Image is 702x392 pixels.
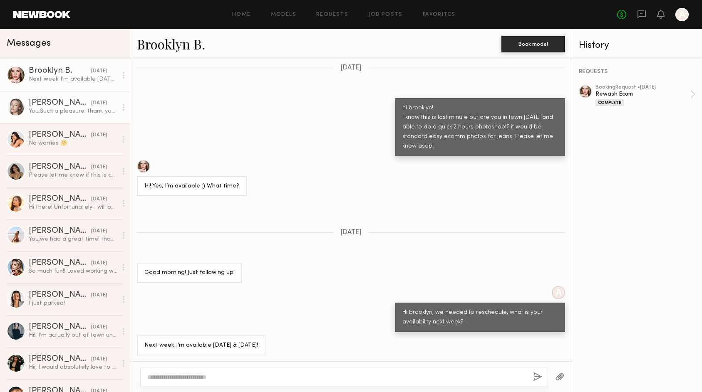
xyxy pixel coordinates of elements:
[29,363,117,371] div: Hii, I would absolutely love to work with you but I’m booked until the 7th. In case, you guys cha...
[402,308,558,327] div: Hi brooklyn, we needed to reschedule, what is your availability next week?
[144,341,258,350] div: Next week I’m available [DATE] & [DATE]!
[29,331,117,339] div: Hi!! I’m actually out of town until [DATE] 😓
[29,323,91,331] div: [PERSON_NAME]
[29,99,91,107] div: [PERSON_NAME]
[29,235,117,243] div: You: we had a great time! thank you
[144,182,239,191] div: Hi! Yes, I’m available :) What time?
[91,163,107,171] div: [DATE]
[316,12,348,17] a: Requests
[271,12,296,17] a: Models
[501,40,565,47] a: Book model
[91,259,107,267] div: [DATE]
[29,291,91,299] div: [PERSON_NAME]
[29,299,117,307] div: I just parked!
[595,99,624,106] div: Complete
[91,131,107,139] div: [DATE]
[579,41,695,50] div: History
[29,131,91,139] div: [PERSON_NAME]
[29,195,91,203] div: [PERSON_NAME]
[29,107,117,115] div: You: Such a pleasure! thank you so much!
[91,355,107,363] div: [DATE]
[340,64,362,71] span: [DATE]
[595,85,690,90] div: booking Request • [DATE]
[29,75,117,83] div: Next week I’m available [DATE] & [DATE]!
[137,35,205,53] a: Brooklyn B.
[91,67,107,75] div: [DATE]
[29,227,91,235] div: [PERSON_NAME]
[91,99,107,107] div: [DATE]
[91,227,107,235] div: [DATE]
[423,12,456,17] a: Favorites
[29,67,91,75] div: Brooklyn B.
[29,203,117,211] div: Hi there! Unfortunately I will be out of town this upcoming week. Please let me know if you need ...
[91,195,107,203] div: [DATE]
[29,171,117,179] div: Please let me know if this is confirmed so I can add to my schedule for next week :)
[7,39,51,48] span: Messages
[144,268,235,278] div: Good morning! Just following up!
[340,229,362,236] span: [DATE]
[29,163,91,171] div: [PERSON_NAME]
[501,36,565,52] button: Book model
[29,267,117,275] div: So much fun!! Loved working with you guys thanks again 🥰
[595,90,690,98] div: Rewash Ecom
[595,85,695,106] a: bookingRequest •[DATE]Rewash EcomComplete
[91,323,107,331] div: [DATE]
[91,291,107,299] div: [DATE]
[29,259,91,267] div: [PERSON_NAME]
[675,8,689,21] a: A
[402,104,558,151] div: hi brooklyn! i know this is last minute but are you in town [DATE] and able to do a quick 2 hours...
[29,139,117,147] div: No worries 🤗
[579,69,695,75] div: REQUESTS
[368,12,403,17] a: Job Posts
[29,355,91,363] div: [PERSON_NAME]
[232,12,251,17] a: Home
